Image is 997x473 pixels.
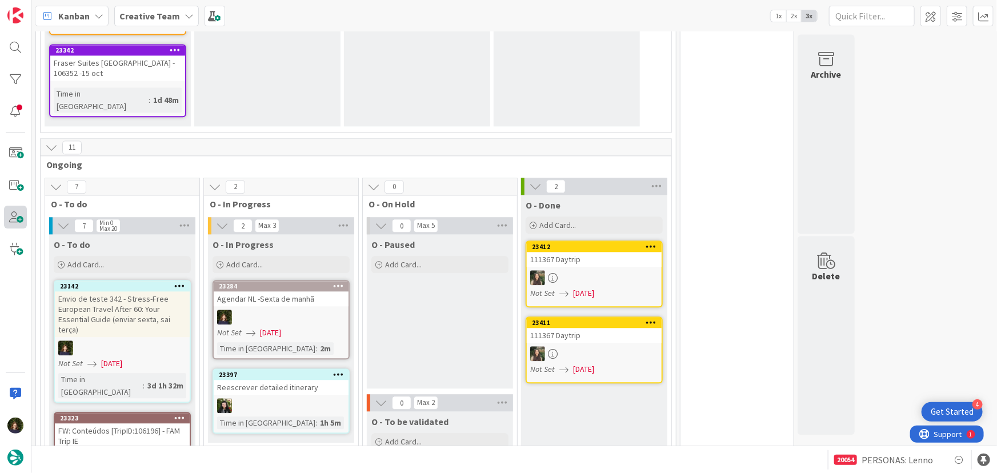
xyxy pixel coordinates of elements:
div: 23342 [55,46,185,54]
a: 23397Reescrever detailed itineraryBCTime in [GEOGRAPHIC_DATA]:1h 5m [213,368,350,434]
span: 7 [67,180,86,194]
span: Add Card... [226,259,263,270]
span: [DATE] [573,363,594,375]
img: BC [217,398,232,413]
div: 2m [317,342,334,355]
span: 11 [62,141,82,154]
span: 1x [771,10,786,22]
img: MC [58,340,73,355]
div: MC [55,340,190,355]
span: : [315,342,317,355]
div: 23411 [527,318,662,328]
i: Not Set [217,327,242,338]
a: 23412111367 DaytripIGNot Set[DATE] [526,240,663,307]
span: Add Card... [385,436,422,447]
div: 23342Fraser Suites [GEOGRAPHIC_DATA] - 106352 -15 oct [50,45,185,81]
img: IG [530,270,545,285]
span: Ongoing [46,159,657,170]
div: 23397 [219,371,349,379]
div: 111367 Daytrip [527,328,662,343]
div: 1h 5m [317,416,344,429]
span: Support [24,2,52,15]
div: 23411 [532,319,662,327]
span: O - On Hold [369,198,503,210]
div: Max 20 [99,226,117,231]
i: Not Set [530,364,555,374]
div: MC [214,310,349,324]
div: 23397 [214,370,349,380]
div: Time in [GEOGRAPHIC_DATA] [217,416,315,429]
input: Quick Filter... [829,6,915,26]
span: 3x [802,10,817,22]
span: O - Paused [371,239,415,250]
div: 4 [972,399,983,410]
div: Archive [811,67,842,81]
span: PERSONAS: Lenno [862,453,933,467]
div: Reescrever detailed itinerary [214,380,349,395]
span: O - To be validated [371,416,449,427]
span: O - Done [526,199,560,211]
div: Delete [812,269,840,283]
span: 0 [392,396,411,410]
div: Max 2 [417,400,435,406]
div: 3d 1h 32m [145,379,186,392]
span: O - To do [51,198,185,210]
div: FW: Conteúdos [TripID:106196] - FAM Trip IE [55,423,190,448]
span: 0 [385,180,404,194]
div: 23142Envio de teste 342 - Stress-Free European Travel After 60: Your Essential Guide (enviar sext... [55,281,190,337]
span: Kanban [58,9,90,23]
div: Fraser Suites [GEOGRAPHIC_DATA] - 106352 -15 oct [50,55,185,81]
span: O - To do [54,239,90,250]
span: 2x [786,10,802,22]
div: 23142 [55,281,190,291]
div: 1d 48m [150,94,182,106]
span: 2 [546,179,566,193]
div: 23142 [60,282,190,290]
div: 23411111367 Daytrip [527,318,662,343]
div: 1 [59,5,62,14]
span: Add Card... [67,259,104,270]
a: 23284Agendar NL -Sexta de manhãMCNot Set[DATE]Time in [GEOGRAPHIC_DATA]:2m [213,280,350,359]
img: IG [530,346,545,361]
div: Min 0 [99,220,113,226]
div: Time in [GEOGRAPHIC_DATA] [54,87,149,113]
div: 23412 [532,243,662,251]
a: 23342Fraser Suites [GEOGRAPHIC_DATA] - 106352 -15 octTime in [GEOGRAPHIC_DATA]:1d 48m [49,44,186,117]
div: IG [527,270,662,285]
span: 7 [74,219,94,233]
div: 23397Reescrever detailed itinerary [214,370,349,395]
img: MC [217,310,232,324]
div: Max 3 [258,223,276,229]
span: : [315,416,317,429]
span: 0 [392,219,411,233]
span: [DATE] [260,327,281,339]
img: Visit kanbanzone.com [7,7,23,23]
div: 23284 [219,282,349,290]
div: 111367 Daytrip [527,252,662,267]
img: MC [7,418,23,434]
div: BC [214,398,349,413]
div: 23284Agendar NL -Sexta de manhã [214,281,349,306]
div: 23323 [60,414,190,422]
i: Not Set [530,288,555,298]
span: [DATE] [573,287,594,299]
span: 2 [233,219,253,233]
a: 23411111367 DaytripIGNot Set[DATE] [526,316,663,383]
span: 2 [226,180,245,194]
img: avatar [7,450,23,466]
div: IG [527,346,662,361]
div: 23342 [50,45,185,55]
div: 23323 [55,413,190,423]
i: Not Set [58,358,83,368]
div: Time in [GEOGRAPHIC_DATA] [217,342,315,355]
div: 23323FW: Conteúdos [TripID:106196] - FAM Trip IE [55,413,190,448]
span: Add Card... [385,259,422,270]
span: : [143,379,145,392]
a: 23142Envio de teste 342 - Stress-Free European Travel After 60: Your Essential Guide (enviar sext... [54,280,191,403]
div: Max 5 [417,223,435,229]
div: Open Get Started checklist, remaining modules: 4 [922,402,983,422]
div: Time in [GEOGRAPHIC_DATA] [58,373,143,398]
span: Add Card... [539,220,576,230]
span: : [149,94,150,106]
div: Envio de teste 342 - Stress-Free European Travel After 60: Your Essential Guide (enviar sexta, sa... [55,291,190,337]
